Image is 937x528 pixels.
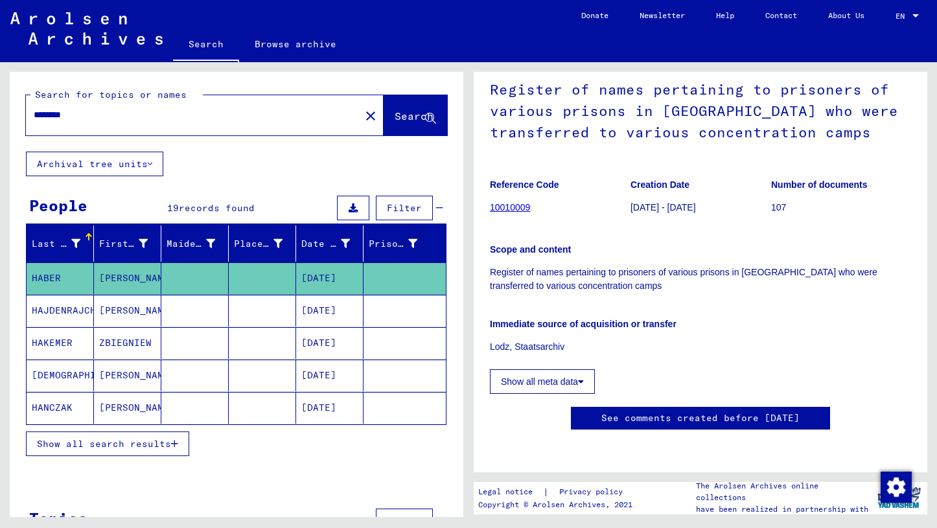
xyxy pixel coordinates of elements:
[875,481,923,514] img: yv_logo.png
[296,262,364,294] mat-cell: [DATE]
[234,237,283,251] div: Place of Birth
[229,225,296,262] mat-header-cell: Place of Birth
[358,102,384,128] button: Clear
[27,392,94,424] mat-cell: HANCZAK
[369,237,417,251] div: Prisoner #
[94,295,161,327] mat-cell: [PERSON_NAME]
[771,179,868,190] b: Number of documents
[239,29,352,60] a: Browse archive
[26,431,189,456] button: Show all search results
[94,327,161,359] mat-cell: ZBIEGNIEW
[490,369,595,394] button: Show all meta data
[364,225,446,262] mat-header-cell: Prisoner #
[296,327,364,359] mat-cell: [DATE]
[771,201,911,214] p: 107
[37,438,171,450] span: Show all search results
[696,480,871,503] p: The Arolsen Archives online collections
[29,194,87,217] div: People
[490,202,530,212] a: 10010009
[167,233,231,254] div: Maiden Name
[27,262,94,294] mat-cell: HABER
[630,179,689,190] b: Creation Date
[363,108,378,124] mat-icon: close
[161,225,229,262] mat-header-cell: Maiden Name
[296,225,364,262] mat-header-cell: Date of Birth
[395,109,434,122] span: Search
[696,503,871,515] p: have been realized in partnership with
[94,262,161,294] mat-cell: [PERSON_NAME]
[376,196,433,220] button: Filter
[296,392,364,424] mat-cell: [DATE]
[167,237,215,251] div: Maiden Name
[296,295,364,327] mat-cell: [DATE]
[490,244,571,255] b: Scope and content
[384,95,447,135] button: Search
[296,360,364,391] mat-cell: [DATE]
[490,340,911,354] p: Lodz, Staatsarchiv
[27,360,94,391] mat-cell: [DEMOGRAPHIC_DATA]
[490,179,559,190] b: Reference Code
[478,485,543,499] a: Legal notice
[478,485,638,499] div: |
[601,411,800,425] a: See comments created before [DATE]
[369,233,434,254] div: Prisoner #
[99,237,148,251] div: First Name
[94,225,161,262] mat-header-cell: First Name
[301,237,350,251] div: Date of Birth
[490,60,911,159] h1: Register of names pertaining to prisoners of various prisons in [GEOGRAPHIC_DATA] who were transf...
[881,472,912,503] img: Change consent
[387,202,422,214] span: Filter
[27,295,94,327] mat-cell: HAJDENRAJCH
[94,360,161,391] mat-cell: [PERSON_NAME]
[27,327,94,359] mat-cell: HAKEMER
[896,12,910,21] span: EN
[27,225,94,262] mat-header-cell: Last Name
[94,392,161,424] mat-cell: [PERSON_NAME]
[234,233,299,254] div: Place of Birth
[301,233,366,254] div: Date of Birth
[549,485,638,499] a: Privacy policy
[179,202,255,214] span: records found
[32,237,80,251] div: Last Name
[173,29,239,62] a: Search
[490,266,911,293] p: Register of names pertaining to prisoners of various prisons in [GEOGRAPHIC_DATA] who were transf...
[32,233,97,254] div: Last Name
[630,201,770,214] p: [DATE] - [DATE]
[167,202,179,214] span: 19
[35,89,187,100] mat-label: Search for topics or names
[490,319,677,329] b: Immediate source of acquisition or transfer
[99,233,164,254] div: First Name
[26,152,163,176] button: Archival tree units
[387,515,422,527] span: Filter
[10,12,163,45] img: Arolsen_neg.svg
[478,499,638,511] p: Copyright © Arolsen Archives, 2021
